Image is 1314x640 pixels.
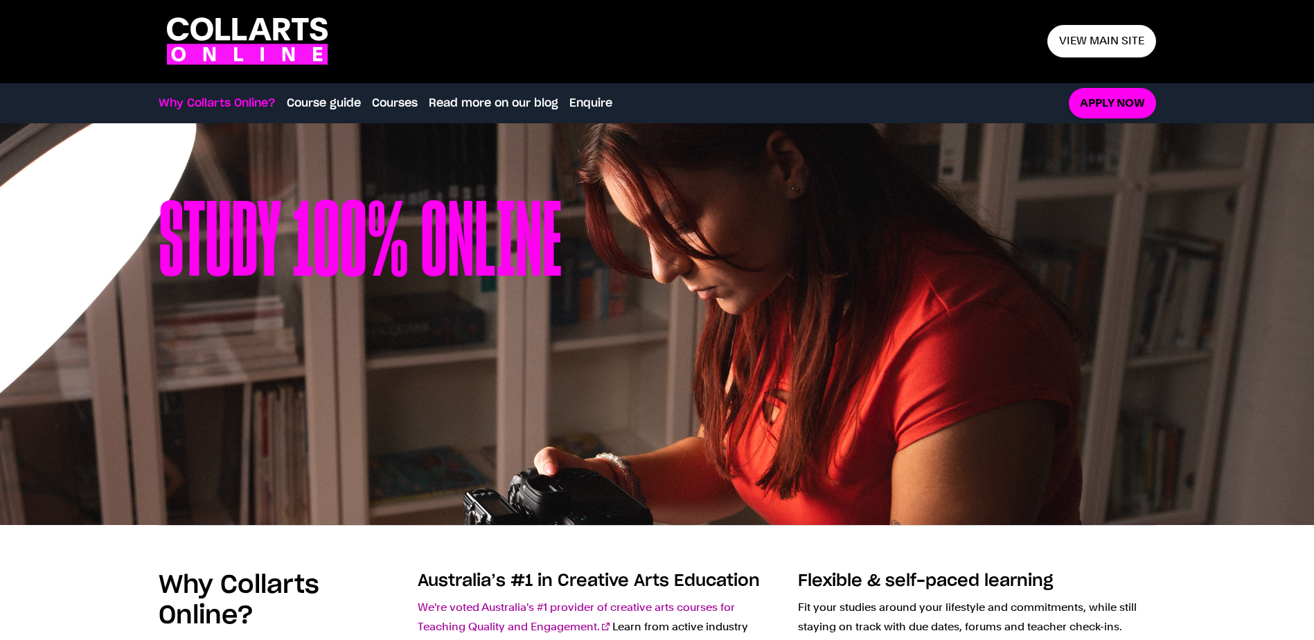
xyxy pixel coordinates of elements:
[372,95,418,112] a: Courses
[1069,88,1156,119] a: Apply now
[798,570,1156,592] h3: Flexible & self-paced learning
[798,598,1156,637] p: Fit your studies around your lifestyle and commitments, while still staying on track with due dat...
[429,95,558,112] a: Read more on our blog
[159,95,276,112] a: Why Collarts Online?
[569,95,612,112] a: Enquire
[287,95,361,112] a: Course guide
[1047,25,1156,57] a: View main site
[418,601,735,633] a: We're voted Australia's #1 provider of creative arts courses for Teaching Quality and Engagement.
[159,570,401,631] h2: Why Collarts Online?
[418,570,776,592] h3: Australia’s #1 in Creative Arts Education
[159,193,562,456] h1: Study 100% online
